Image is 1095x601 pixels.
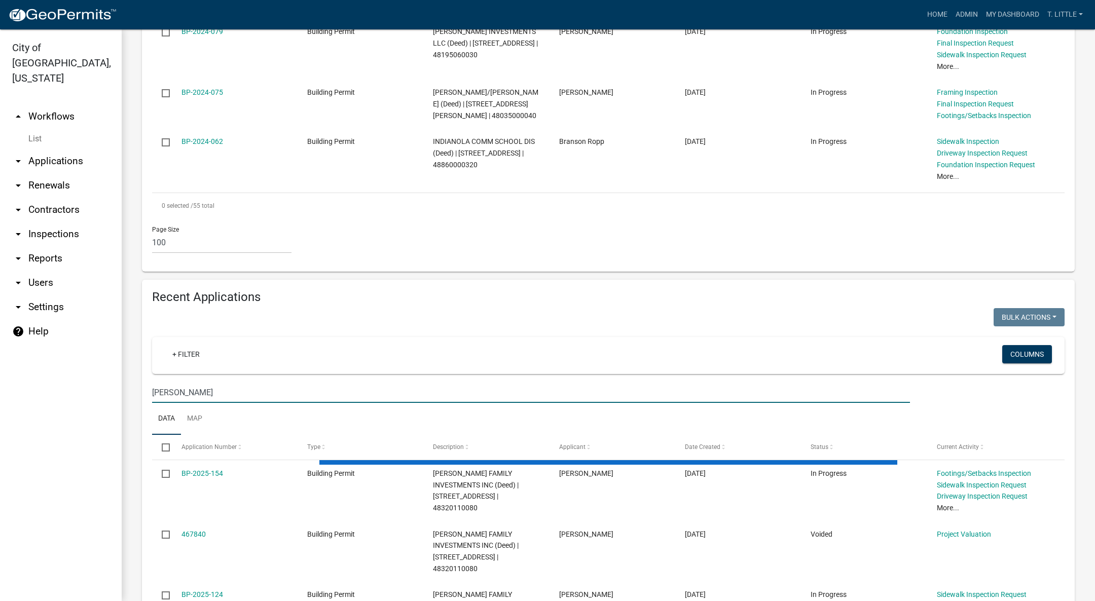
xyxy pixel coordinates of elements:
[559,590,613,598] span: Andre
[433,469,519,512] span: DOWNING FAMILY INVESTMENTS INC (Deed) | 1606 N G ST | 48320110080
[181,88,223,96] a: BP-2024-075
[559,137,604,145] span: Branson Ropp
[162,202,193,209] span: 0 selected /
[164,345,208,363] a: + Filter
[433,27,538,59] span: CAMBRON INVESTMENTS LLC (Deed) | 708 S Y ST | 48195060030
[811,88,847,96] span: In Progress
[181,137,223,145] a: BP-2024-062
[12,252,24,265] i: arrow_drop_down
[433,88,538,120] span: KELLER-LAMPMAN, EMILY M/LAMPMAN, SETH D (Deed) | 1209 N BUXTON ST | 48035000040
[433,137,535,169] span: INDIANOLA COMM SCHOOL DIS (Deed) | 1304 E 1ST AVE | 48860000320
[994,308,1065,326] button: Bulk Actions
[433,530,519,573] span: DOWNING FAMILY INVESTMENTS INC (Deed) | 1606 N G ST | 48320110080
[937,51,1027,59] a: Sidewalk Inspection Request
[12,110,24,123] i: arrow_drop_up
[937,530,991,538] a: Project Valuation
[152,290,1065,305] h4: Recent Applications
[559,530,613,538] span: Jake Happe
[1002,345,1052,363] button: Columns
[1043,5,1087,24] a: T. Little
[685,530,706,538] span: 08/22/2025
[181,590,223,598] a: BP-2025-124
[811,137,847,145] span: In Progress
[685,27,706,35] span: 06/26/2024
[181,469,223,477] a: BP-2025-154
[982,5,1043,24] a: My Dashboard
[12,325,24,337] i: help
[811,469,847,477] span: In Progress
[811,590,847,598] span: In Progress
[181,27,223,35] a: BP-2024-079
[181,443,237,450] span: Application Number
[811,27,847,35] span: In Progress
[937,62,959,70] a: More...
[937,88,998,96] a: Framing Inspection
[685,590,706,598] span: 07/03/2025
[307,137,355,145] span: Building Permit
[171,435,297,459] datatable-header-cell: Application Number
[559,88,613,96] span: Seth Lampman
[937,100,1014,108] a: Final Inspection Request
[937,39,1014,47] a: Final Inspection Request
[937,27,1008,35] a: Foundation Inspection
[937,443,979,450] span: Current Activity
[550,435,675,459] datatable-header-cell: Applicant
[559,27,613,35] span: Ryan Cambron
[152,193,1065,218] div: 55 total
[12,277,24,289] i: arrow_drop_down
[685,137,706,145] span: 03/26/2024
[937,481,1027,489] a: Sidewalk Inspection Request
[12,228,24,240] i: arrow_drop_down
[152,382,910,403] input: Search for applications
[307,469,355,477] span: Building Permit
[937,590,1027,598] a: Sidewalk Inspection Request
[12,179,24,192] i: arrow_drop_down
[12,155,24,167] i: arrow_drop_down
[927,435,1053,459] datatable-header-cell: Current Activity
[675,435,801,459] datatable-header-cell: Date Created
[937,161,1035,169] a: Foundation Inspection Request
[307,443,320,450] span: Type
[559,443,586,450] span: Applicant
[307,590,355,598] span: Building Permit
[685,88,706,96] span: 06/19/2024
[937,137,999,145] a: Sidewalk Inspection
[433,443,464,450] span: Description
[152,435,171,459] datatable-header-cell: Select
[307,27,355,35] span: Building Permit
[423,435,549,459] datatable-header-cell: Description
[937,149,1028,157] a: Driveway Inspection Request
[298,435,423,459] datatable-header-cell: Type
[559,469,613,477] span: Jake Happe
[685,469,706,477] span: 08/27/2025
[811,530,832,538] span: Voided
[937,172,959,180] a: More...
[937,492,1028,500] a: Driveway Inspection Request
[937,111,1031,120] a: Footings/Setbacks Inspection
[307,88,355,96] span: Building Permit
[952,5,982,24] a: Admin
[923,5,952,24] a: Home
[307,530,355,538] span: Building Permit
[12,301,24,313] i: arrow_drop_down
[937,504,959,512] a: More...
[811,443,828,450] span: Status
[181,403,208,435] a: Map
[685,443,720,450] span: Date Created
[181,530,206,538] a: 467840
[801,435,927,459] datatable-header-cell: Status
[937,469,1031,477] a: Footings/Setbacks Inspection
[12,204,24,216] i: arrow_drop_down
[152,403,181,435] a: Data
